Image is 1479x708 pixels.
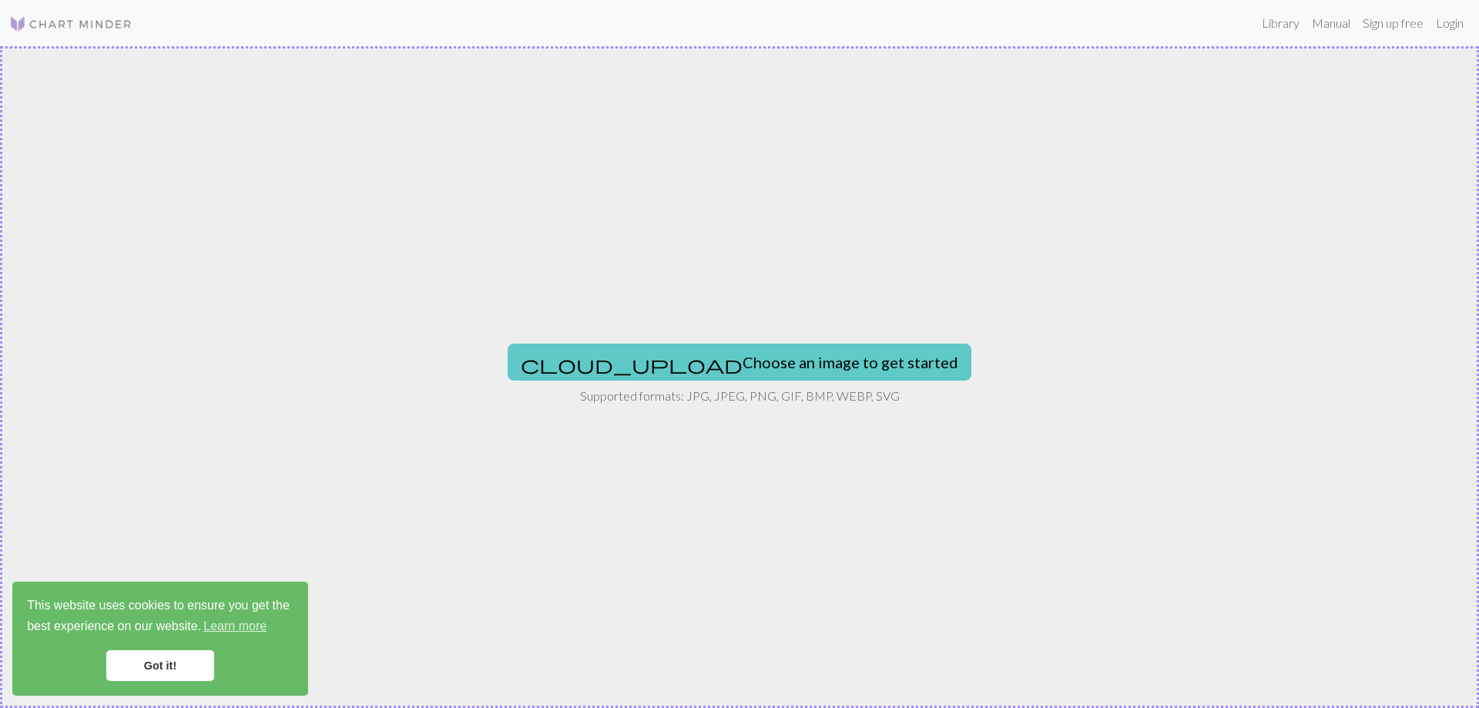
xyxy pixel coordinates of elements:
[1256,8,1306,39] a: Library
[12,582,308,696] div: cookieconsent
[1430,8,1470,39] a: Login
[201,615,269,638] a: learn more about cookies
[27,596,293,638] span: This website uses cookies to ensure you get the best experience on our website.
[521,354,743,375] span: cloud_upload
[1306,8,1357,39] a: Manual
[508,344,971,381] button: Choose an image to get started
[106,650,214,681] a: dismiss cookie message
[1357,8,1430,39] a: Sign up free
[9,15,132,33] img: Logo
[580,387,900,405] p: Supported formats: JPG, JPEG, PNG, GIF, BMP, WEBP, SVG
